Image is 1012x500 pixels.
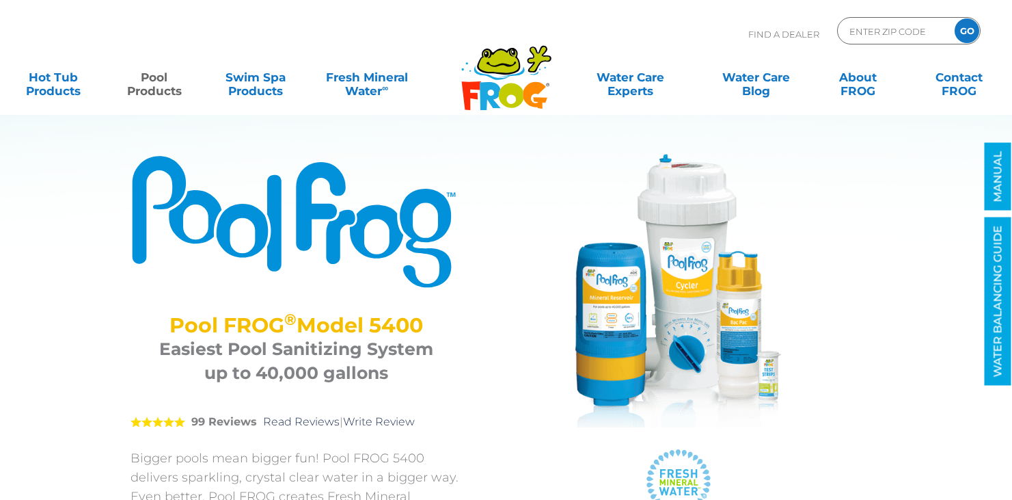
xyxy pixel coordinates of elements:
img: Frog Products Logo [454,27,559,111]
strong: 99 Reviews [191,415,257,428]
a: MANUAL [985,143,1011,211]
h2: Pool FROG Model 5400 [148,313,445,337]
a: Water CareBlog [717,64,795,91]
a: Swim SpaProducts [216,64,295,91]
a: ContactFROG [920,64,998,91]
a: Write Review [343,415,415,428]
span: 5 [131,417,185,427]
a: Water CareExperts [566,64,694,91]
a: Fresh MineralWater∞ [318,64,416,91]
sup: ® [284,310,297,329]
a: Read Reviews [263,415,340,428]
p: Find A Dealer [748,17,819,51]
a: Hot TubProducts [14,64,92,91]
a: PoolProducts [115,64,193,91]
h3: Easiest Pool Sanitizing System up to 40,000 gallons [148,337,445,385]
img: Product Logo [131,154,462,289]
div: | [131,395,462,449]
sup: ∞ [382,83,388,93]
a: AboutFROG [818,64,897,91]
input: GO [955,18,979,43]
a: WATER BALANCING GUIDE [985,218,1011,386]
